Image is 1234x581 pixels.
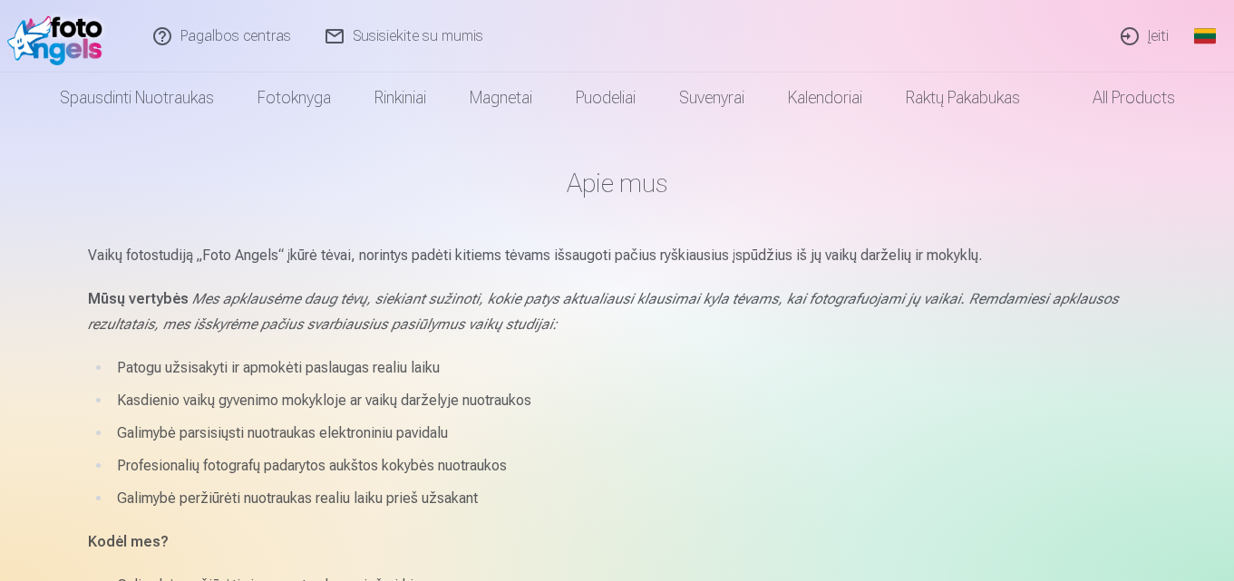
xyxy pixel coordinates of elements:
a: Suvenyrai [657,73,766,123]
h1: Apie mus [88,167,1147,199]
li: Kasdienio vaikų gyvenimo mokykloje ar vaikų darželyje nuotraukos [112,388,1147,413]
em: Mes apklausėme daug tėvų, siekiant sužinoti, kokie patys aktualiausi klausimai kyla tėvams, kai f... [88,290,1119,333]
a: Kalendoriai [766,73,884,123]
li: Galimybė peržiūrėti nuotraukas realiu laiku prieš užsakant [112,486,1147,511]
a: Spausdinti nuotraukas [38,73,236,123]
strong: Kodėl mes? [88,533,169,550]
p: Vaikų fotostudiją „Foto Angels“ įkūrė tėvai, norintys padėti kitiems tėvams išsaugoti pačius ryšk... [88,243,1147,268]
a: All products [1042,73,1197,123]
li: Galimybė parsisiųsti nuotraukas elektroniniu pavidalu [112,421,1147,446]
a: Fotoknyga [236,73,353,123]
li: Patogu užsisakyti ir apmokėti paslaugas realiu laiku [112,355,1147,381]
a: Rinkiniai [353,73,448,123]
li: Profesionalių fotografų padarytos aukštos kokybės nuotraukos [112,453,1147,479]
a: Raktų pakabukas [884,73,1042,123]
img: /fa2 [7,7,112,65]
a: Puodeliai [554,73,657,123]
strong: Mūsų vertybės [88,290,189,307]
a: Magnetai [448,73,554,123]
